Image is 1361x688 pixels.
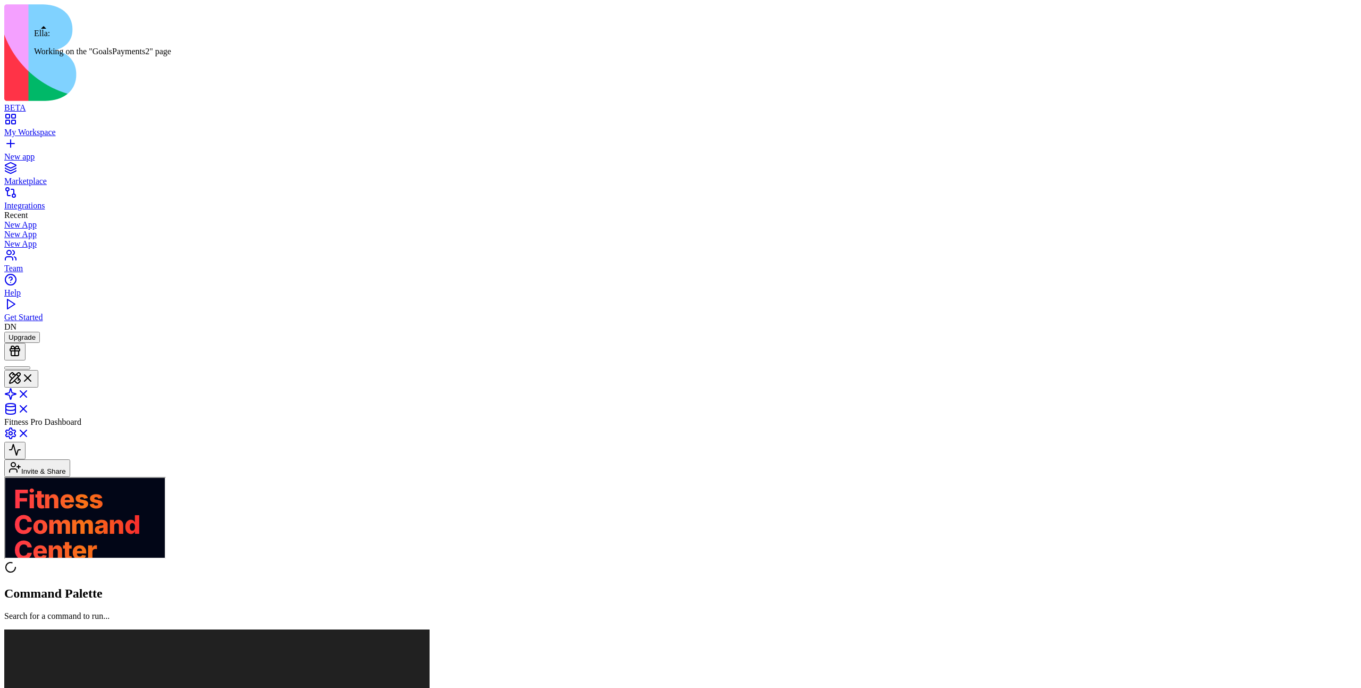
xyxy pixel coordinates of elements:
[4,94,1357,113] a: BETA
[4,118,1357,137] a: My Workspace
[4,332,40,341] a: Upgrade
[4,459,70,477] button: Invite & Share
[4,4,432,101] img: logo
[4,201,1357,211] div: Integrations
[34,29,50,38] span: Ella:
[4,152,1357,162] div: New app
[4,303,1357,322] a: Get Started
[4,288,1357,298] div: Help
[4,586,1357,601] h2: Command Palette
[4,211,28,220] span: Recent
[4,103,1357,113] div: BETA
[4,254,1357,273] a: Team
[4,177,1357,186] div: Marketplace
[4,611,1357,621] p: Search for a command to run...
[4,220,1357,230] a: New App
[4,239,1357,249] a: New App
[4,313,1357,322] div: Get Started
[4,279,1357,298] a: Help
[4,417,81,426] span: Fitness Pro Dashboard
[4,332,40,343] button: Upgrade
[4,167,1357,186] a: Marketplace
[4,128,1357,137] div: My Workspace
[4,191,1357,211] a: Integrations
[9,9,151,85] h1: Fitness Command Center
[34,47,171,56] p: Working on the "GoalsPayments2" page
[4,322,16,331] span: DN
[4,142,1357,162] a: New app
[4,230,1357,239] a: New App
[4,264,1357,273] div: Team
